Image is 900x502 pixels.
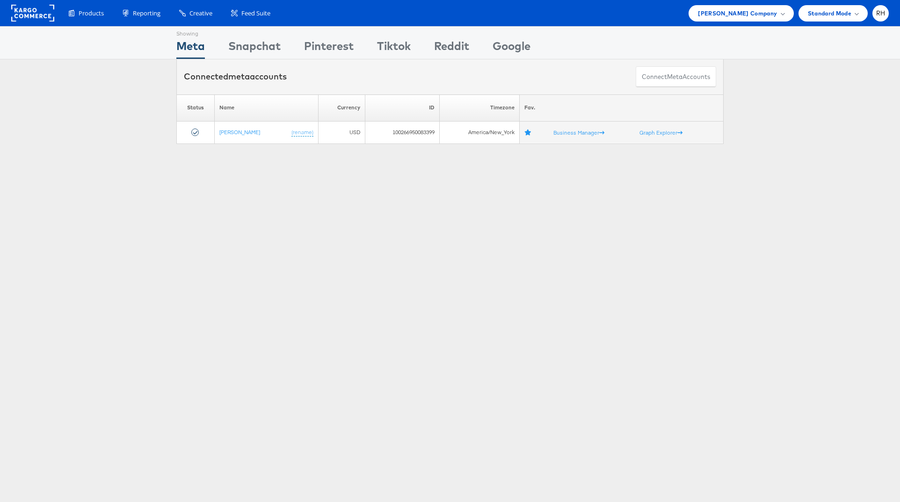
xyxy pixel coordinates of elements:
[133,9,160,18] span: Reporting
[184,71,287,83] div: Connected accounts
[304,38,354,59] div: Pinterest
[318,121,365,143] td: USD
[553,129,604,136] a: Business Manager
[639,129,682,136] a: Graph Explorer
[698,8,777,18] span: [PERSON_NAME] Company
[439,121,519,143] td: America/New_York
[228,38,281,59] div: Snapchat
[241,9,270,18] span: Feed Suite
[439,94,519,121] th: Timezone
[219,128,260,135] a: [PERSON_NAME]
[434,38,469,59] div: Reddit
[189,9,212,18] span: Creative
[176,38,205,59] div: Meta
[365,94,439,121] th: ID
[228,71,250,82] span: meta
[876,10,885,16] span: RH
[215,94,319,121] th: Name
[79,9,104,18] span: Products
[493,38,530,59] div: Google
[808,8,851,18] span: Standard Mode
[365,121,439,143] td: 100266950083399
[318,94,365,121] th: Currency
[291,128,313,136] a: (rename)
[667,72,682,81] span: meta
[176,27,205,38] div: Showing
[377,38,411,59] div: Tiktok
[636,66,716,87] button: ConnectmetaAccounts
[177,94,215,121] th: Status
